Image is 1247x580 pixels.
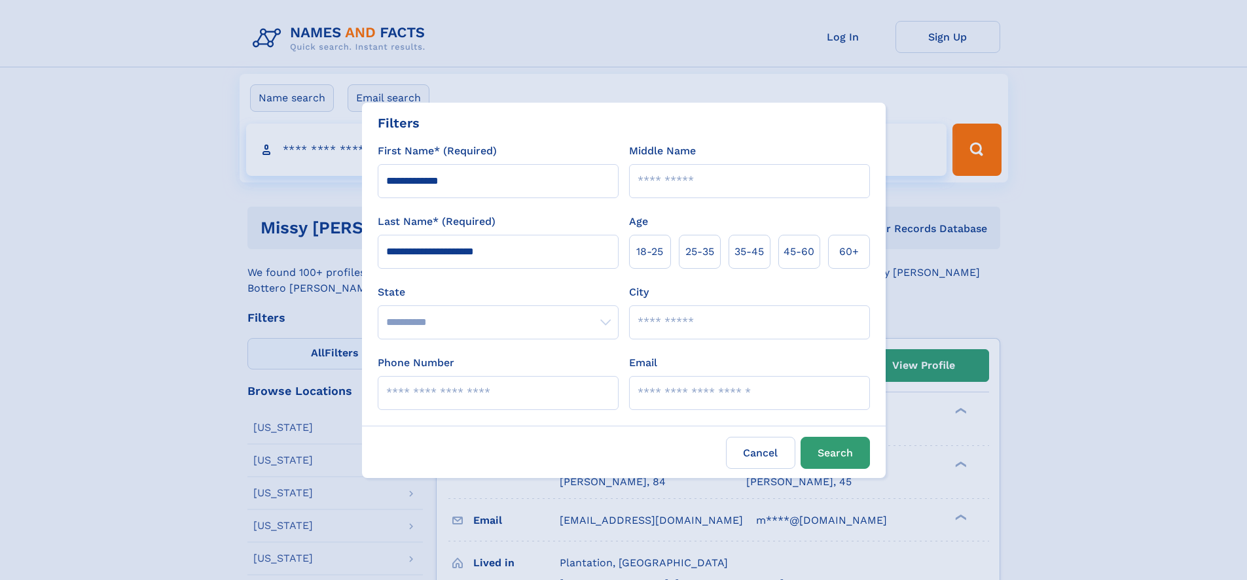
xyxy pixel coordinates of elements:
[378,143,497,159] label: First Name* (Required)
[685,244,714,260] span: 25‑35
[378,113,420,133] div: Filters
[636,244,663,260] span: 18‑25
[784,244,814,260] span: 45‑60
[726,437,795,469] label: Cancel
[629,284,649,300] label: City
[629,143,696,159] label: Middle Name
[839,244,859,260] span: 60+
[378,284,619,300] label: State
[378,214,496,230] label: Last Name* (Required)
[801,437,870,469] button: Search
[629,214,648,230] label: Age
[378,355,454,371] label: Phone Number
[734,244,764,260] span: 35‑45
[629,355,657,371] label: Email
